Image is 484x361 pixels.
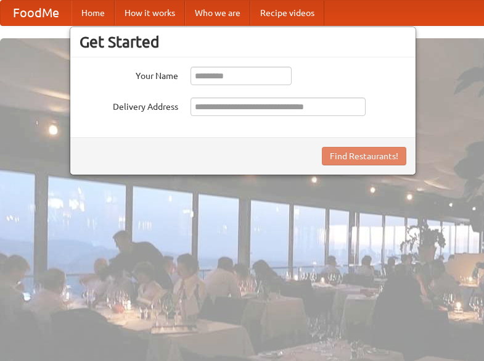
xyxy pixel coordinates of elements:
[250,1,324,25] a: Recipe videos
[1,1,72,25] a: FoodMe
[80,98,178,113] label: Delivery Address
[80,67,178,82] label: Your Name
[72,1,115,25] a: Home
[322,147,406,165] button: Find Restaurants!
[185,1,250,25] a: Who we are
[115,1,185,25] a: How it works
[80,33,406,51] h3: Get Started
